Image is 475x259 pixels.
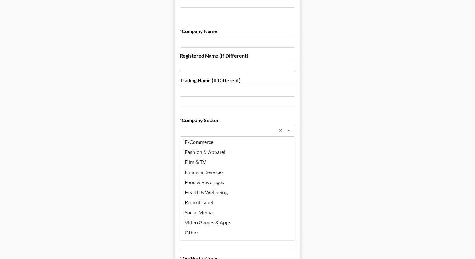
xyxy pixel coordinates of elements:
button: Clear [276,126,285,135]
li: Film & TV [180,157,295,167]
button: Close [284,126,293,135]
li: Health & Wellbeing [180,187,295,197]
label: Registered Name (If Different) [180,53,295,59]
li: Food & Beverages [180,177,295,187]
li: Record Label [180,197,295,207]
label: Company Sector [180,117,295,123]
li: Fashion & Apparel [180,147,295,157]
label: Company Name [180,28,295,34]
label: Trading Name (If Different) [180,77,295,83]
li: Video Games & Apps [180,217,295,228]
li: Other [180,228,295,238]
li: Social Media [180,207,295,217]
li: Financial Services [180,167,295,177]
li: E-Commerce [180,137,295,147]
